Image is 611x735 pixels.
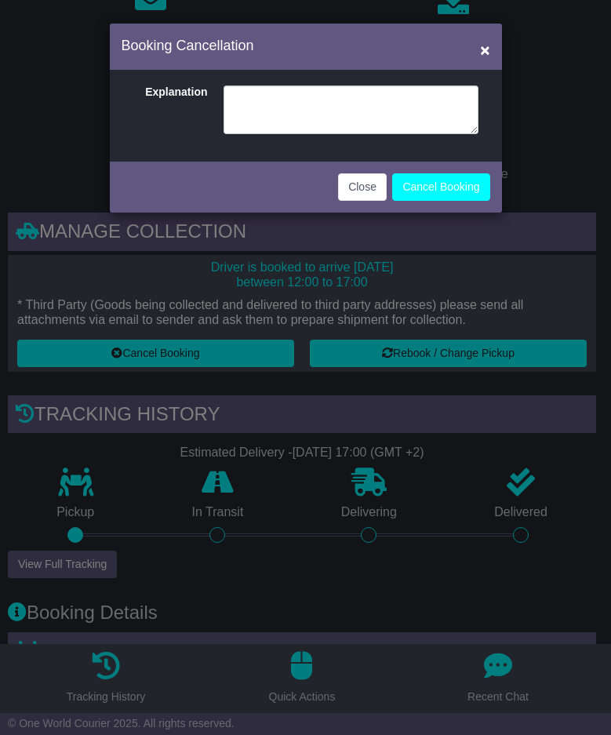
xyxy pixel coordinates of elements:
[472,34,497,66] button: Close
[122,35,254,56] h4: Booking Cancellation
[480,41,489,59] span: ×
[392,173,489,201] button: Cancel Booking
[338,173,387,201] button: Close
[125,86,216,130] label: Explanation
